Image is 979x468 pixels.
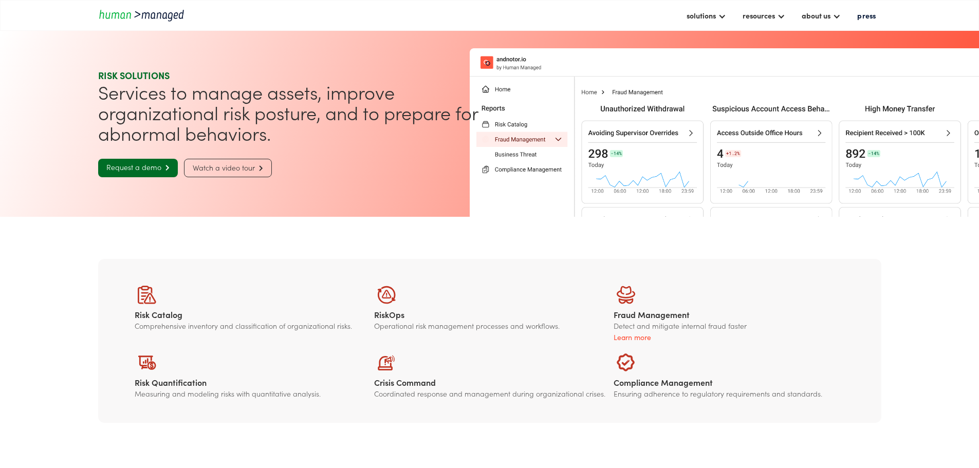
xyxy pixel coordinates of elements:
div: resources [737,7,790,24]
div: resources [743,9,775,22]
div: RISK SOLUTIONS [98,69,486,82]
a: Request a demo [98,159,178,177]
div: Crisis Command [374,377,605,387]
div: Comprehensive inventory and classification of organizational risks. [135,322,366,330]
span:  [255,165,263,172]
div: about us [802,9,830,22]
div: RiskOps [374,309,605,320]
a: press [852,7,881,24]
div: Measuring and modeling risks with quantitative analysis. [135,389,366,398]
span:  [161,164,170,171]
h1: Services to manage assets, improve organizational risk posture, and to prepare for abnormal behav... [98,82,486,143]
a: Watch a video tour [184,159,272,177]
div: solutions [687,9,716,22]
div: Operational risk management processes and workflows. [374,322,605,330]
div: about us [797,7,846,24]
div: Risk Quantification [135,377,366,387]
a: home [98,8,191,22]
div: solutions [681,7,731,24]
div: Fraud Management [614,309,845,320]
div: Ensuring adherence to regulatory requirements and standards. [614,389,845,398]
div: Compliance Management [614,377,845,387]
div: Coordinated response and management during organizational crises. [374,389,605,398]
a: Learn more [614,332,845,342]
div: Risk Catalog [135,309,366,320]
div: Detect and mitigate internal fraud faster [614,322,845,330]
